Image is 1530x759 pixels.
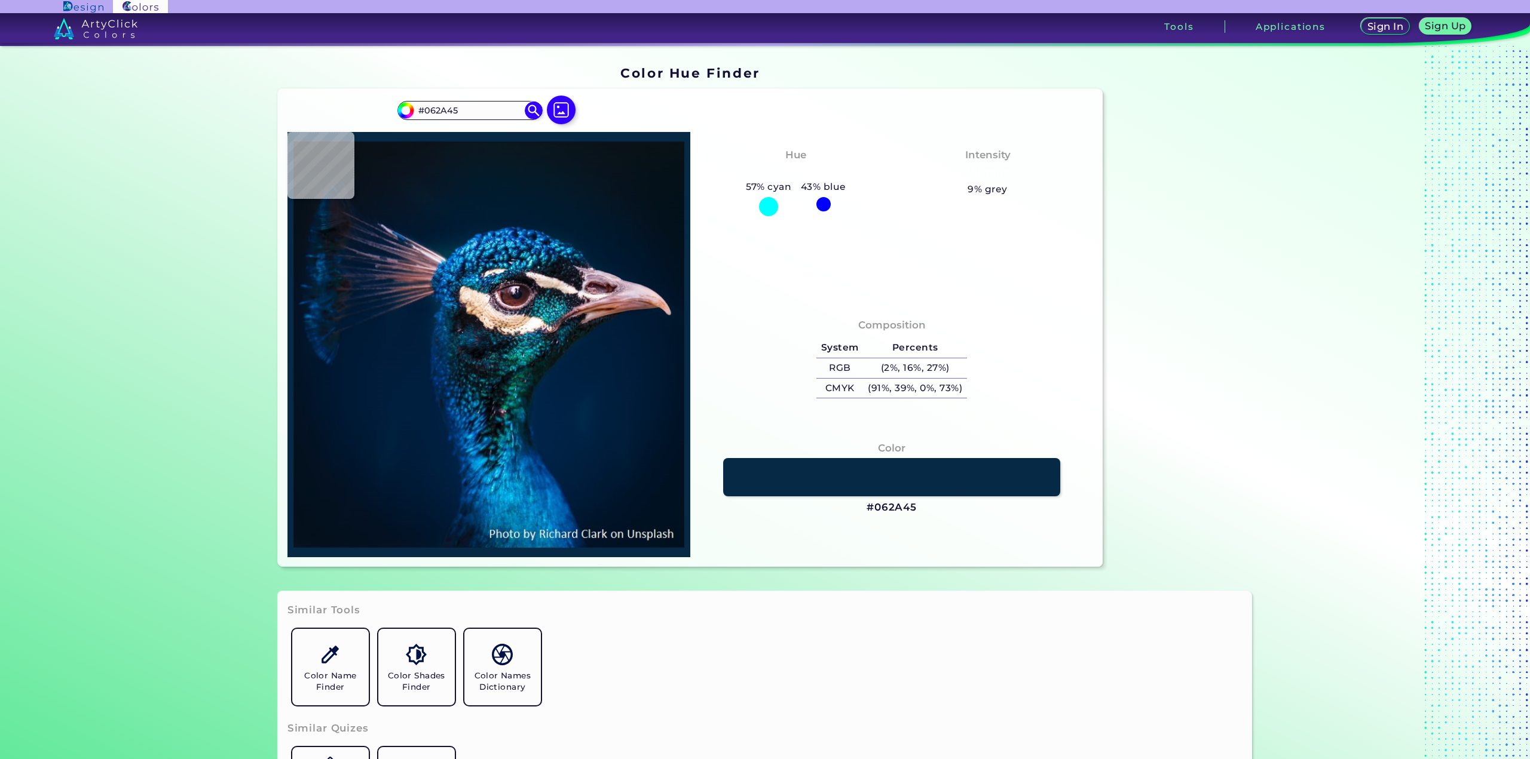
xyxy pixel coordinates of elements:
[1363,19,1407,34] a: Sign In
[1256,22,1326,31] h3: Applications
[962,165,1014,180] h3: Vibrant
[525,102,543,119] img: icon search
[54,18,138,39] img: logo_artyclick_colors_white.svg
[864,338,967,358] h5: Percents
[469,670,536,693] h5: Color Names Dictionary
[297,670,364,693] h5: Color Name Finder
[762,165,830,180] h3: Cyan-Blue
[858,316,926,334] h4: Composition
[1164,22,1194,31] h3: Tools
[287,721,369,736] h3: Similar Quizes
[864,358,967,378] h5: (2%, 16%, 27%)
[968,182,1007,197] h5: 9% grey
[796,179,850,195] h5: 43% blue
[1422,19,1470,34] a: Sign Up
[460,624,546,710] a: Color Names Dictionary
[320,644,341,665] img: icon_color_name_finder.svg
[414,102,525,118] input: type color..
[287,603,360,617] h3: Similar Tools
[816,379,863,398] h5: CMYK
[383,670,450,693] h5: Color Shades Finder
[878,440,905,457] h4: Color
[816,358,863,378] h5: RGB
[547,96,576,124] img: icon picture
[620,64,760,82] h1: Color Hue Finder
[293,138,684,551] img: img_pavlin.jpg
[1427,21,1464,30] h5: Sign Up
[741,179,796,195] h5: 57% cyan
[287,624,374,710] a: Color Name Finder
[492,644,513,665] img: icon_color_names_dictionary.svg
[406,644,427,665] img: icon_color_shades.svg
[816,338,863,358] h5: System
[374,624,460,710] a: Color Shades Finder
[785,146,806,164] h4: Hue
[63,1,103,13] img: ArtyClick Design logo
[965,146,1011,164] h4: Intensity
[1369,22,1402,31] h5: Sign In
[867,500,917,515] h3: #062A45
[864,379,967,398] h5: (91%, 39%, 0%, 73%)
